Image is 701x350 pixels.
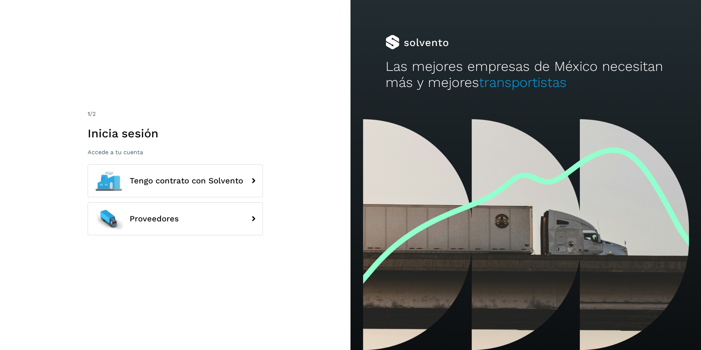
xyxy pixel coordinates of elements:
button: Tengo contrato con Solvento [88,164,263,197]
h2: Las mejores empresas de México necesitan más y mejores [386,58,666,91]
h1: Inicia sesión [88,126,263,140]
p: Accede a tu cuenta [88,149,263,156]
span: Proveedores [130,214,179,223]
span: 1 [88,110,90,117]
span: Tengo contrato con Solvento [130,176,243,185]
button: Proveedores [88,202,263,235]
span: transportistas [479,75,567,90]
div: /2 [88,110,263,118]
